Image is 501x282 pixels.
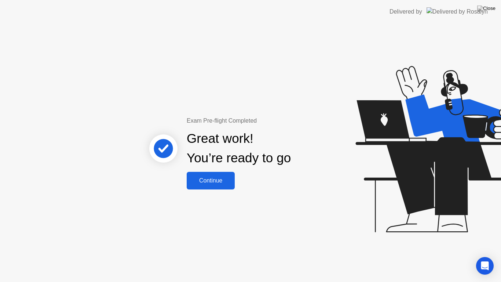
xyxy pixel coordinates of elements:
[187,116,338,125] div: Exam Pre-flight Completed
[390,7,422,16] div: Delivered by
[476,257,494,275] div: Open Intercom Messenger
[189,177,233,184] div: Continue
[187,172,235,189] button: Continue
[187,129,291,168] div: Great work! You’re ready to go
[427,7,488,16] img: Delivered by Rosalyn
[477,6,495,11] img: Close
